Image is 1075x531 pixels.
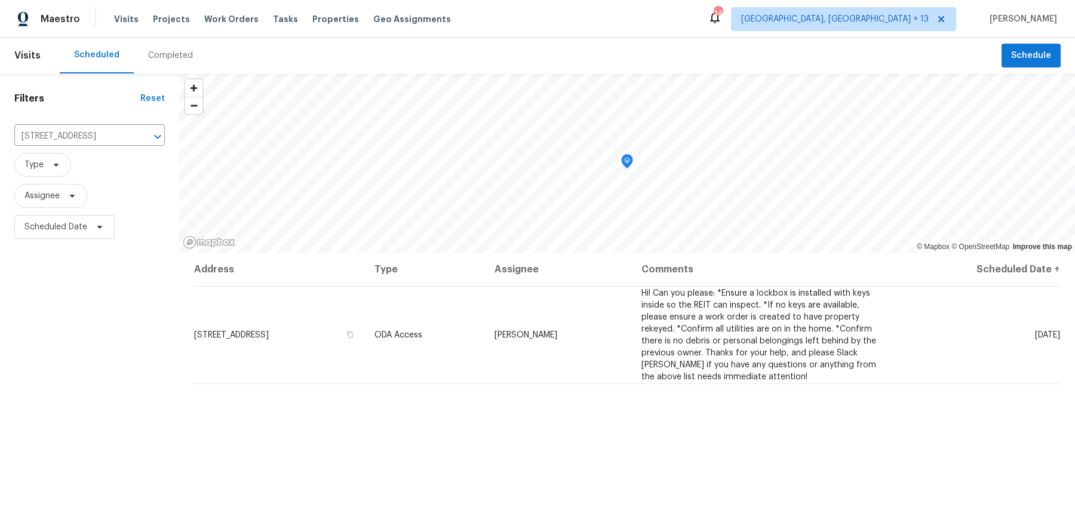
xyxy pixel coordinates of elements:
span: ODA Access [374,331,422,339]
span: Type [24,159,44,171]
h1: Filters [14,93,140,105]
div: Reset [140,93,165,105]
button: Zoom in [185,79,202,97]
span: Hi! Can you please: *Ensure a lockbox is installed with keys inside so the REIT can inspect. *If ... [641,289,876,381]
span: [DATE] [1035,331,1060,339]
div: Map marker [621,154,633,173]
button: Schedule [1002,44,1061,68]
canvas: Map [179,73,1075,253]
span: Work Orders [204,13,259,25]
button: Zoom out [185,97,202,114]
span: Visits [14,42,41,69]
span: Properties [312,13,359,25]
input: Search for an address... [14,127,131,146]
span: Assignee [24,190,60,202]
span: Tasks [273,15,298,23]
a: OpenStreetMap [951,243,1009,251]
button: Copy Address [345,329,355,340]
th: Scheduled Date ↑ [892,253,1061,286]
span: [PERSON_NAME] [494,331,557,339]
span: Schedule [1011,48,1051,63]
a: Mapbox [917,243,950,251]
span: Visits [114,13,139,25]
span: Geo Assignments [373,13,451,25]
span: Scheduled Date [24,221,87,233]
button: Open [149,128,166,145]
th: Comments [632,253,892,286]
span: [GEOGRAPHIC_DATA], [GEOGRAPHIC_DATA] + 13 [741,13,929,25]
span: Projects [153,13,190,25]
span: [STREET_ADDRESS] [194,331,269,339]
span: [PERSON_NAME] [985,13,1057,25]
div: Completed [148,50,193,62]
a: Mapbox homepage [183,235,235,249]
a: Improve this map [1013,243,1072,251]
th: Type [365,253,485,286]
th: Assignee [485,253,632,286]
span: Maestro [41,13,80,25]
th: Address [193,253,365,286]
div: 344 [714,7,722,19]
div: Scheduled [74,49,119,61]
